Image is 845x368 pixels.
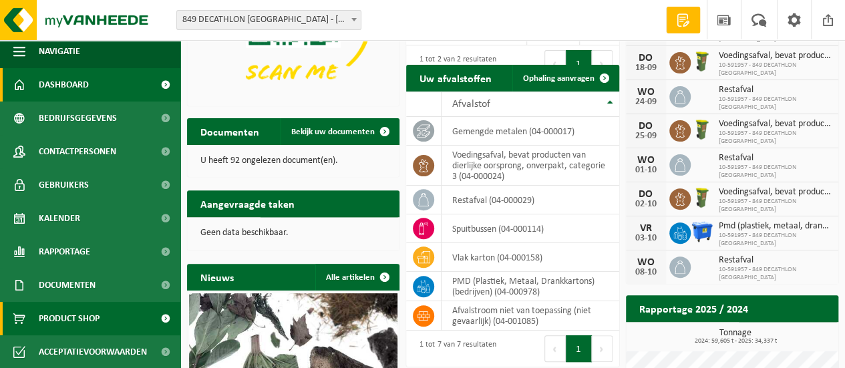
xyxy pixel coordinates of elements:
button: Next [592,335,613,362]
span: 10-591957 - 849 DECATHLON [GEOGRAPHIC_DATA] [719,130,832,146]
a: Bekijk uw documenten [281,118,398,145]
span: Afvalstof [452,99,490,110]
span: 849 DECATHLON TURNHOUT - TURNHOUT [176,10,361,30]
div: 08-10 [633,268,659,277]
td: afvalstroom niet van toepassing (niet gevaarlijk) (04-001085) [442,301,619,331]
h3: Tonnage [633,329,838,345]
span: Ophaling aanvragen [523,74,595,83]
h2: Nieuws [187,264,247,290]
div: DO [633,189,659,200]
td: spuitbussen (04-000114) [442,214,619,243]
td: PMD (Plastiek, Metaal, Drankkartons) (bedrijven) (04-000978) [442,272,619,301]
h2: Rapportage 2025 / 2024 [626,295,762,321]
span: Rapportage [39,235,90,268]
span: 10-591957 - 849 DECATHLON [GEOGRAPHIC_DATA] [719,164,832,180]
span: Bedrijfsgegevens [39,102,117,135]
button: Previous [544,335,566,362]
div: 1 tot 2 van 2 resultaten [413,49,496,78]
td: voedingsafval, bevat producten van dierlijke oorsprong, onverpakt, categorie 3 (04-000024) [442,146,619,186]
h2: Documenten [187,118,273,144]
img: WB-0060-HPE-GN-51 [691,118,713,141]
button: Next [592,50,613,77]
div: DO [633,53,659,63]
img: WB-0060-HPE-GN-51 [691,50,713,73]
div: WO [633,257,659,268]
a: Alle artikelen [315,264,398,291]
span: Kalender [39,202,80,235]
td: vlak karton (04-000158) [442,243,619,272]
div: VR [633,223,659,234]
span: Restafval [719,255,832,266]
div: WO [633,155,659,166]
td: gemengde metalen (04-000017) [442,117,619,146]
span: 10-591957 - 849 DECATHLON [GEOGRAPHIC_DATA] [719,232,832,248]
div: 03-10 [633,234,659,243]
button: 1 [566,50,592,77]
div: WO [633,87,659,98]
span: Product Shop [39,302,100,335]
span: Dashboard [39,68,89,102]
span: Voedingsafval, bevat producten van dierlijke oorsprong, onverpakt, categorie 3 [719,119,832,130]
span: Navigatie [39,35,80,68]
div: 01-10 [633,166,659,175]
button: 1 [566,335,592,362]
span: Voedingsafval, bevat producten van dierlijke oorsprong, onverpakt, categorie 3 [719,187,832,198]
a: Ophaling aanvragen [512,65,618,91]
div: 02-10 [633,200,659,209]
div: 25-09 [633,132,659,141]
span: 10-591957 - 849 DECATHLON [GEOGRAPHIC_DATA] [719,266,832,282]
p: U heeft 92 ongelezen document(en). [200,156,386,166]
img: WB-0060-HPE-GN-51 [691,186,713,209]
div: 1 tot 7 van 7 resultaten [413,334,496,363]
span: Restafval [719,85,832,96]
span: 2024: 59,605 t - 2025: 34,337 t [633,338,838,345]
div: 24-09 [633,98,659,107]
span: Voedingsafval, bevat producten van dierlijke oorsprong, onverpakt, categorie 3 [719,51,832,61]
span: 10-591957 - 849 DECATHLON [GEOGRAPHIC_DATA] [719,96,832,112]
div: DO [633,121,659,132]
span: Restafval [719,153,832,164]
img: WB-1100-HPE-BE-04 [691,220,713,243]
h2: Uw afvalstoffen [406,65,504,91]
a: Bekijk rapportage [739,321,837,348]
span: Contactpersonen [39,135,116,168]
span: 10-591957 - 849 DECATHLON [GEOGRAPHIC_DATA] [719,198,832,214]
h2: Aangevraagde taken [187,190,308,216]
span: Bekijk uw documenten [291,128,375,136]
span: 10-591957 - 849 DECATHLON [GEOGRAPHIC_DATA] [719,61,832,77]
div: 18-09 [633,63,659,73]
span: Documenten [39,268,96,302]
span: Pmd (plastiek, metaal, drankkartons) (bedrijven) [719,221,832,232]
span: Gebruikers [39,168,89,202]
button: Previous [544,50,566,77]
td: restafval (04-000029) [442,186,619,214]
p: Geen data beschikbaar. [200,228,386,238]
span: 849 DECATHLON TURNHOUT - TURNHOUT [177,11,361,29]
